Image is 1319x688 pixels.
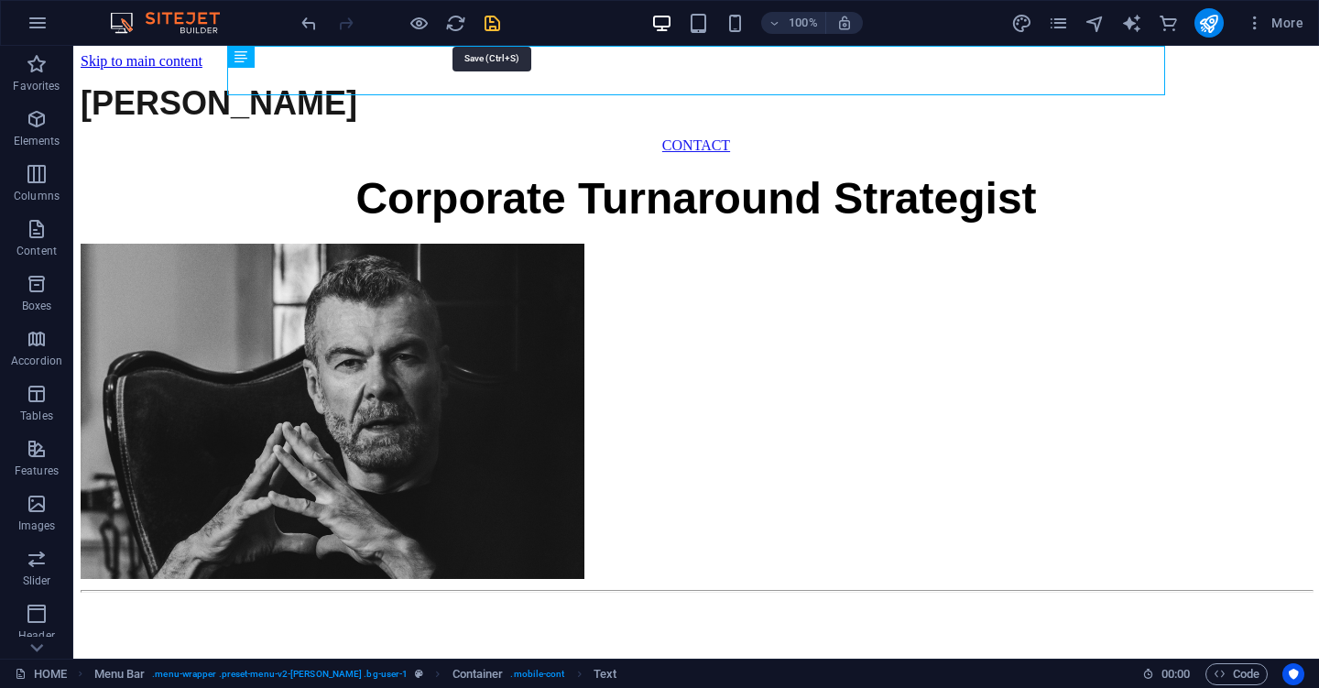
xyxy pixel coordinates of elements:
[594,663,616,685] span: Click to select. Double-click to edit
[1011,12,1033,34] button: design
[481,12,503,34] button: save
[23,573,51,588] p: Slider
[15,464,59,478] p: Features
[1085,13,1106,34] i: Navigator
[1174,667,1177,681] span: :
[1282,663,1304,685] button: Usercentrics
[1048,12,1070,34] button: pages
[1238,8,1311,38] button: More
[7,7,129,23] a: Skip to main content
[298,12,320,34] button: undo
[94,663,146,685] span: Click to select. Double-click to edit
[14,134,60,148] p: Elements
[510,663,564,685] span: . mobile-cont
[1198,13,1219,34] i: Publish
[1142,663,1191,685] h6: Session time
[789,12,818,34] h6: 100%
[1205,663,1268,685] button: Code
[13,79,60,93] p: Favorites
[18,628,55,643] p: Header
[14,189,60,203] p: Columns
[836,15,853,31] i: On resize automatically adjust zoom level to fit chosen device.
[20,409,53,423] p: Tables
[94,663,617,685] nav: breadcrumb
[15,663,67,685] a: Click to cancel selection. Double-click to open Pages
[1161,663,1190,685] span: 00 00
[152,663,408,685] span: . menu-wrapper .preset-menu-v2-[PERSON_NAME] .bg-user-1
[1158,12,1180,34] button: commerce
[299,13,320,34] i: Undo: Change text (Ctrl+Z)
[1194,8,1224,38] button: publish
[1214,663,1259,685] span: Code
[444,12,466,34] button: reload
[415,669,423,679] i: This element is a customizable preset
[22,299,52,313] p: Boxes
[16,244,57,258] p: Content
[105,12,243,34] img: Editor Logo
[11,354,62,368] p: Accordion
[1121,12,1143,34] button: text_generator
[452,663,504,685] span: Click to select. Double-click to edit
[1085,12,1106,34] button: navigator
[1048,13,1069,34] i: Pages (Ctrl+Alt+S)
[18,519,56,533] p: Images
[408,12,430,34] button: Click here to leave preview mode and continue editing
[1011,13,1032,34] i: Design (Ctrl+Alt+Y)
[761,12,826,34] button: 100%
[7,24,1238,108] div: Peter Vapaamies
[445,13,466,34] i: Reload page
[1121,13,1142,34] i: AI Writer
[1246,14,1303,32] span: More
[1158,13,1179,34] i: Commerce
